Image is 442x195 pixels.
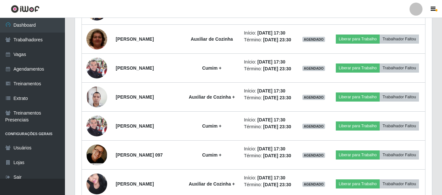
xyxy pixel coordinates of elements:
[202,123,221,129] strong: Cumim +
[257,175,285,180] time: [DATE] 17:30
[244,181,294,188] li: Término:
[244,123,294,130] li: Término:
[116,152,163,158] strong: [PERSON_NAME] 097
[257,146,285,151] time: [DATE] 17:30
[336,35,380,44] button: Liberar para Trabalho
[380,150,419,160] button: Trabalhador Faltou
[244,152,294,159] li: Término:
[116,36,154,42] strong: [PERSON_NAME]
[244,94,294,101] li: Término:
[189,94,235,100] strong: Auxiliar de Cozinha +
[302,66,325,71] span: AGENDADO
[244,30,294,36] li: Início:
[263,66,291,71] time: [DATE] 23:30
[336,179,380,188] button: Liberar para Trabalho
[257,88,285,93] time: [DATE] 17:30
[116,65,154,71] strong: [PERSON_NAME]
[257,30,285,35] time: [DATE] 17:30
[244,174,294,181] li: Início:
[116,94,154,100] strong: [PERSON_NAME]
[257,59,285,64] time: [DATE] 17:30
[380,121,419,131] button: Trabalhador Faltou
[202,152,221,158] strong: Cumim +
[11,5,40,13] img: CoreUI Logo
[244,117,294,123] li: Início:
[263,95,291,100] time: [DATE] 23:30
[336,150,380,160] button: Liberar para Trabalho
[189,181,235,187] strong: Auxiliar de Cozinha +
[244,146,294,152] li: Início:
[116,123,154,129] strong: [PERSON_NAME]
[244,88,294,94] li: Início:
[336,63,380,73] button: Liberar para Trabalho
[336,92,380,102] button: Liberar para Trabalho
[263,124,291,129] time: [DATE] 23:30
[244,65,294,72] li: Término:
[302,153,325,158] span: AGENDADO
[86,139,107,171] img: 1743609849878.jpeg
[336,121,380,131] button: Liberar para Trabalho
[263,182,291,187] time: [DATE] 23:30
[302,124,325,129] span: AGENDADO
[302,37,325,42] span: AGENDADO
[191,36,233,42] strong: Auxiliar de Cozinha
[263,37,291,42] time: [DATE] 23:30
[86,17,107,61] img: 1756260956373.jpeg
[202,65,221,71] strong: Cumim +
[116,181,154,187] strong: [PERSON_NAME]
[244,59,294,65] li: Início:
[86,83,107,111] img: 1738081845733.jpeg
[302,182,325,187] span: AGENDADO
[380,179,419,188] button: Trabalhador Faltou
[86,112,107,140] img: 1723599989319.jpeg
[257,117,285,122] time: [DATE] 17:30
[86,54,107,82] img: 1723599989319.jpeg
[263,153,291,158] time: [DATE] 23:30
[302,95,325,100] span: AGENDADO
[380,35,419,44] button: Trabalhador Faltou
[244,36,294,43] li: Término:
[380,63,419,73] button: Trabalhador Faltou
[380,92,419,102] button: Trabalhador Faltou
